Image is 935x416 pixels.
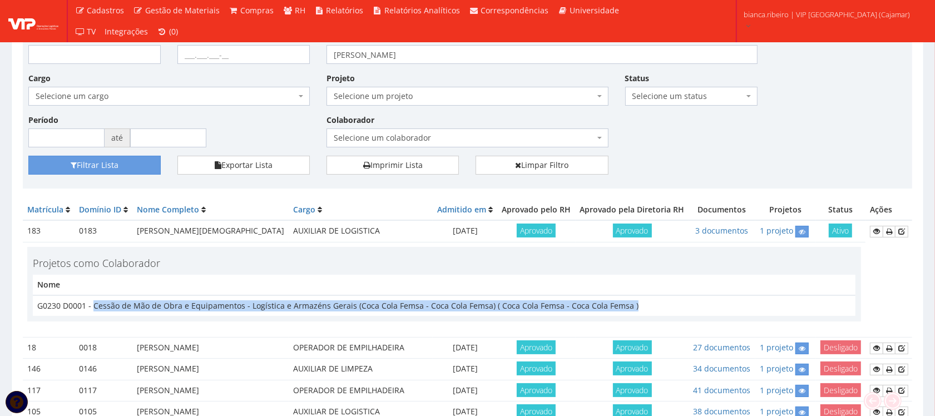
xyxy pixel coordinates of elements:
td: 0183 [75,220,132,242]
label: Status [625,73,650,84]
a: Limpar Filtro [476,156,608,175]
a: Imprimir Lista [326,156,459,175]
span: até [105,128,130,147]
span: Relatórios [326,5,364,16]
a: (0) [153,21,183,42]
td: [PERSON_NAME][DEMOGRAPHIC_DATA] [132,220,289,242]
span: Desligado [820,361,861,375]
span: Compras [241,5,274,16]
a: 1 projeto [760,363,793,374]
a: 27 documentos [694,342,751,353]
span: Aprovado [613,361,652,375]
td: AUXILIAR DE LOGISTICA [289,220,433,242]
td: 18 [23,337,75,358]
span: bianca.ribeiro | VIP [GEOGRAPHIC_DATA] (Cajamar) [744,9,910,20]
button: Filtrar Lista [28,156,161,175]
span: Selecione um colaborador [326,128,608,147]
td: 0146 [75,359,132,380]
span: Cadastros [87,5,125,16]
a: Admitido em [437,204,486,215]
td: [PERSON_NAME] [132,380,289,401]
span: Aprovado [517,340,556,354]
td: [PERSON_NAME] [132,359,289,380]
input: ___.___.___-__ [177,45,310,64]
td: 146 [23,359,75,380]
a: 1 projeto [760,385,793,395]
a: Domínio ID [79,204,121,215]
span: Selecione um colaborador [334,132,594,143]
span: Gestão de Materiais [145,5,220,16]
a: Matrícula [27,204,63,215]
label: Cargo [28,73,51,84]
td: 0018 [75,337,132,358]
span: RH [295,5,305,16]
td: [DATE] [433,337,497,358]
td: 0117 [75,380,132,401]
a: Nome Completo [137,204,199,215]
button: Exportar Lista [177,156,310,175]
span: Aprovado [517,383,556,397]
td: AUXILIAR DE LIMPEZA [289,359,433,380]
th: Status [816,200,865,220]
span: Selecione um projeto [334,91,594,102]
a: 1 projeto [760,342,793,353]
span: Universidade [570,5,619,16]
span: Selecione um cargo [28,87,310,106]
th: Aprovado pela Diretoria RH [576,200,689,220]
td: OPERADOR DE EMPILHADEIRA [289,380,433,401]
span: Aprovado [517,361,556,375]
span: Selecione um status [632,91,744,102]
th: Aprovado pelo RH [497,200,575,220]
h4: Projetos como Colaborador [33,258,855,269]
td: [DATE] [433,359,497,380]
span: Selecione um projeto [326,87,608,106]
td: OPERADOR DE EMPILHADEIRA [289,337,433,358]
td: [PERSON_NAME] [132,337,289,358]
a: 34 documentos [694,363,751,374]
a: 1 projeto [760,225,793,236]
span: Aprovado [613,224,652,237]
th: Nome [33,275,855,295]
span: Aprovado [613,340,652,354]
span: Aprovado [613,383,652,397]
label: Colaborador [326,115,374,126]
th: Projetos [755,200,816,220]
td: 117 [23,380,75,401]
span: Integrações [105,26,149,37]
a: 3 documentos [696,225,749,236]
a: Integrações [101,21,153,42]
span: Aprovado [517,224,556,237]
span: Relatórios Analíticos [384,5,460,16]
th: Ações [865,200,912,220]
span: Desligado [820,383,861,397]
span: Desligado [820,340,861,354]
span: Correspondências [481,5,549,16]
span: Selecione um cargo [36,91,296,102]
span: (0) [169,26,178,37]
a: 41 documentos [694,385,751,395]
img: logo [8,13,58,29]
td: 183 [23,220,75,242]
label: Projeto [326,73,355,84]
span: Selecione um status [625,87,758,106]
span: Ativo [829,224,852,237]
th: Documentos [689,200,755,220]
td: G0230 D0001 - Cessão de Mão de Obra e Equipamentos - Logística e Armazéns Gerais (Coca Cola Femsa... [33,295,855,316]
a: Cargo [293,204,315,215]
label: Período [28,115,58,126]
a: TV [71,21,101,42]
td: [DATE] [433,380,497,401]
td: [DATE] [433,220,497,242]
span: TV [87,26,96,37]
